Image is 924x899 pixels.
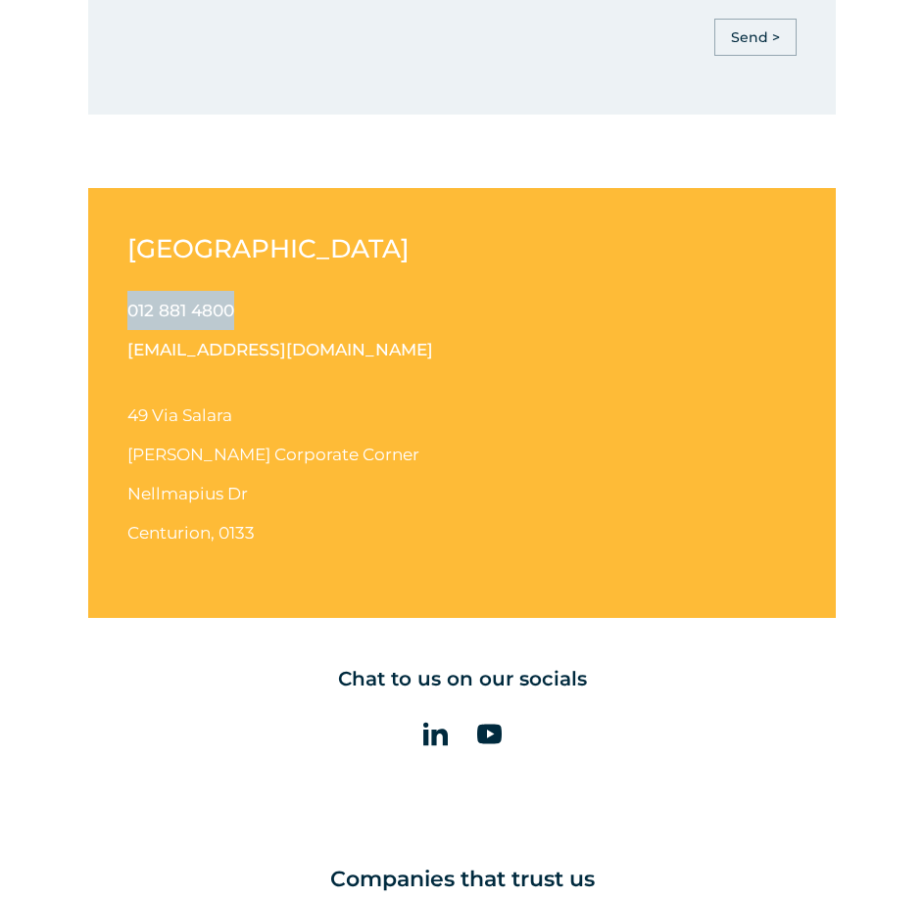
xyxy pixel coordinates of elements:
h2: [GEOGRAPHIC_DATA] [127,227,524,271]
a: [EMAIL_ADDRESS][DOMAIN_NAME] [127,340,433,359]
span: 49 Via Salara [127,405,232,425]
span: [PERSON_NAME] Corporate Corner [127,445,419,464]
a: 012 881 4800 [127,301,234,320]
span: Centurion, 0133 [127,523,255,543]
h5: Companies that trust us [10,867,914,892]
span: Nellmapius Dr [127,484,248,503]
h5: Chat to us on our socials [88,667,836,690]
input: Send > [714,19,797,56]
